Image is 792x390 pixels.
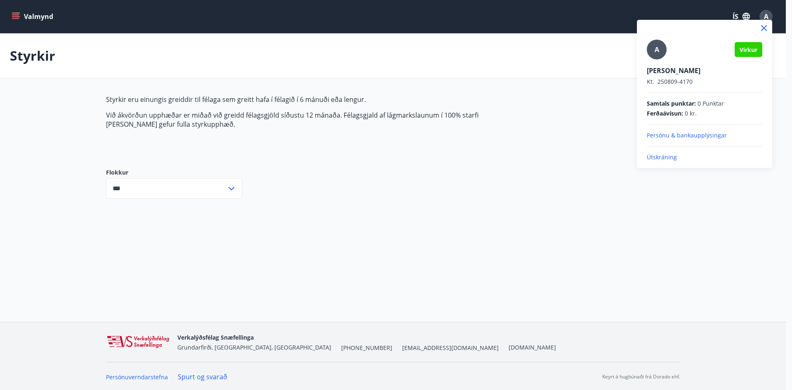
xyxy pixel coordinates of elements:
[685,109,697,118] span: 0 kr.
[647,109,683,118] span: Ferðaávísun :
[647,78,762,86] p: 250809-4170
[698,99,724,108] span: 0 Punktar
[647,78,654,85] span: Kt.
[740,46,757,54] span: Virkur
[647,153,762,161] p: Útskráning
[647,99,696,108] span: Samtals punktar :
[655,45,659,54] span: A
[647,131,762,139] p: Persónu & bankaupplýsingar
[647,66,762,75] p: [PERSON_NAME]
